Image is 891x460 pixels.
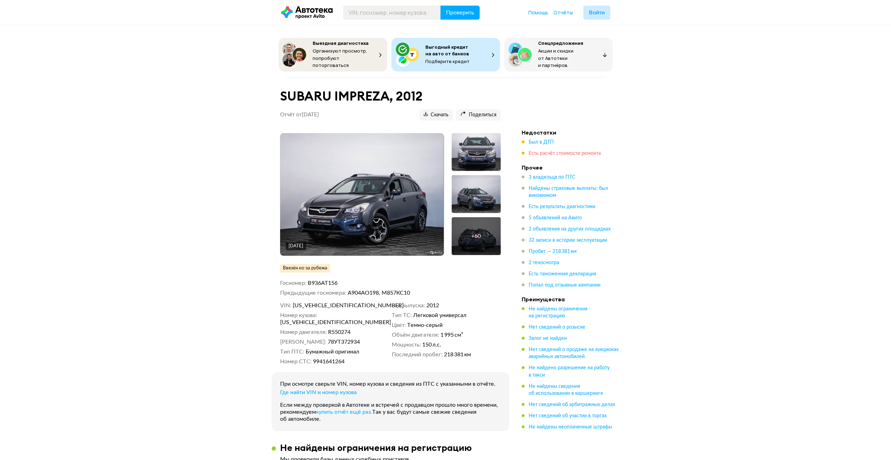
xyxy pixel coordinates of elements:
dt: Госномер [280,280,306,287]
dt: Цвет [392,322,406,329]
span: 2012 [426,302,439,309]
a: Помощь [528,9,548,16]
span: 218 381 км [444,351,471,358]
span: В936АТ156 [308,280,337,286]
span: Нет сведений о розыске [529,325,585,330]
span: Найдены страховые выплаты: был виновником [529,186,608,198]
span: Войти [589,10,605,15]
h4: Недостатки [522,129,620,136]
span: 5 объявлений на Авито [529,215,582,220]
span: Нет сведений об арбитражных делах [529,402,615,407]
input: VIN, госномер, номер кузова [343,6,441,20]
div: [DATE] [288,243,303,249]
span: 78УТ372934 [328,338,360,345]
dd: А904АО198, М857КС10 [348,289,501,296]
span: Акции и скидки от Автотеки и партнёров [538,48,573,68]
span: Темно-серый [407,322,443,329]
span: Залог не найден [529,336,567,341]
span: 3 владельца по ПТС [529,175,576,180]
span: 9941641264 [313,358,344,365]
button: Войти [583,6,610,20]
span: Бумажный оригинал [306,348,359,355]
span: [US_VEHICLE_IDENTIFICATION_NUMBER] [280,319,361,326]
span: Пробег — 218 381 км [529,249,577,254]
span: Легковой универсал [413,312,466,319]
span: Попал под отзывные кампании [529,283,600,288]
span: Ввезён из-за рубежа [283,265,327,272]
dt: [PERSON_NAME] [280,338,326,345]
span: Спецпредложения [538,40,583,46]
dt: Год выпуска [392,302,425,309]
span: Есть расчёт стоимости ремонта [529,151,601,156]
button: Выездная диагностикаОрганизуют просмотр, попробуют поторговаться [279,38,387,71]
div: + 60 [471,233,481,240]
span: Нет сведений об участии в торгах [529,413,607,418]
span: Проверить [446,10,474,15]
img: Main car [280,133,444,256]
span: Не найдены неоплаченные штрафы [529,425,612,430]
button: Выгодный кредит на авто от банковПодберите кредит [391,38,500,71]
dt: Номер двигателя [280,329,327,336]
p: Отчёт от [DATE] [280,111,319,118]
dt: Номер СТС [280,358,312,365]
h1: SUBARU IMPREZA, 2012 [280,89,501,104]
button: Проверить [440,6,480,20]
span: Организуют просмотр, попробуют поторговаться [313,48,367,68]
h4: Прочее [522,164,620,171]
h3: Не найдены ограничения на регистрацию [280,442,472,453]
span: Выездная диагностика [313,40,369,46]
button: Поделиться [456,109,501,121]
span: купить отчёт ещё раз . [316,409,372,415]
dt: Объём двигателя [392,331,439,338]
span: Поделиться [460,112,496,118]
span: Нет сведений о продаже на аукционах аварийных автомобилей [529,347,619,359]
span: R550274 [328,329,350,336]
dt: Последний пробег [392,351,443,358]
dt: Предыдущие госномера [280,289,346,296]
dt: VIN [280,302,291,309]
span: Был в ДТП [529,140,554,145]
dt: Мощность [392,341,421,348]
span: Подберите кредит [425,58,469,64]
span: Не найдены сведения об использовании в каршеринге [529,384,603,396]
h4: Преимущества [522,296,620,303]
dt: Тип ПТС [280,348,304,355]
span: Выгодный кредит на авто от банков [425,44,469,57]
a: Отчёты [554,9,573,16]
span: 2 объявления на других площадках [529,227,611,232]
dt: Тип ТС [392,312,412,319]
span: Есть таможенная декларация [529,272,596,276]
dt: Номер кузова [280,312,317,319]
span: 32 записи в истории эксплуатации [529,238,607,243]
span: 2 техосмотра [529,260,559,265]
span: Не найдены ограничения на регистрацию [529,307,587,318]
span: Скачать [424,112,448,118]
p: Если между проверкой в Автотеке и встречей с продавцом прошло много времени, рекомендуем Так у ва... [280,401,501,423]
span: 150 л.с. [422,341,441,348]
p: При осмотре сверьте VIN, номер кузова и сведения из ПТС с указанными в отчёте. [280,380,501,387]
span: Есть результаты диагностики [529,204,595,209]
span: Не найдено разрешение на работу в такси [529,365,610,377]
span: Где найти VIN и номер кузова [280,390,357,395]
span: [US_VEHICLE_IDENTIFICATION_NUMBER] [293,302,373,309]
button: Скачать [419,109,453,121]
button: СпецпредложенияАкции и скидки от Автотеки и партнёров [504,38,613,71]
span: 1 995 см³ [440,331,463,338]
